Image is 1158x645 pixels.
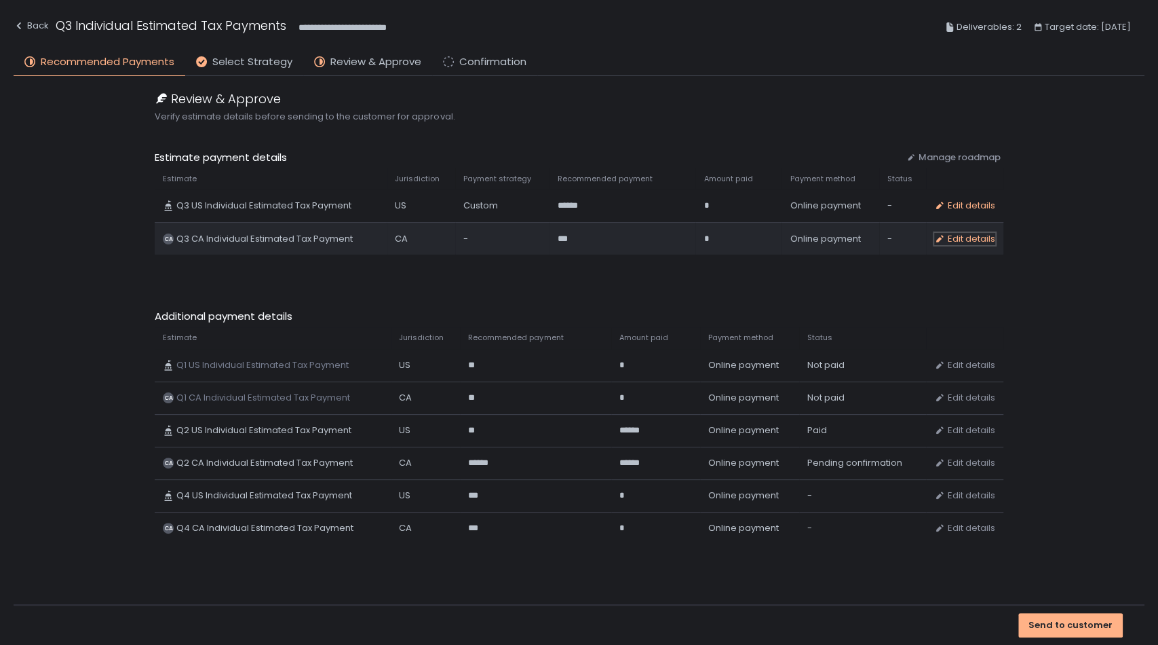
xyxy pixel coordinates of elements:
button: Edit details [934,522,995,534]
span: Amount paid [619,333,668,343]
span: Q2 US Individual Estimated Tax Payment [176,424,351,437]
div: CA [399,457,452,469]
span: Online payment [708,457,779,469]
button: Send to customer [1018,613,1123,638]
span: Jurisdiction [399,333,444,343]
span: Q3 CA Individual Estimated Tax Payment [176,233,353,245]
button: Manage roadmap [906,151,1001,164]
span: Status [887,174,912,184]
span: Recommended payment [558,174,653,184]
div: - [887,233,918,245]
span: Q2 CA Individual Estimated Tax Payment [176,457,353,469]
div: US [399,490,452,502]
span: Jurisdiction [395,174,440,184]
span: Recommended payment [468,333,563,343]
span: Amount paid [703,174,752,184]
span: Online payment [708,424,779,437]
span: Q3 US Individual Estimated Tax Payment [176,200,351,212]
span: Payment strategy [463,174,531,184]
div: Pending confirmation [807,457,918,469]
button: Edit details [934,233,995,245]
div: US [399,359,452,371]
span: Online payment [708,490,779,502]
button: Edit details [934,490,995,502]
span: Additional payment details [155,309,1003,325]
span: Q4 CA Individual Estimated Tax Payment [176,522,353,534]
span: Online payment [790,233,860,245]
div: Paid [807,424,918,437]
button: Edit details [934,424,995,437]
text: CA [164,524,173,532]
span: Online payment [708,522,779,534]
span: Q1 CA Individual Estimated Tax Payment [176,392,350,404]
text: CA [164,394,173,402]
button: Edit details [934,200,995,212]
span: Estimate [163,174,197,184]
span: Manage roadmap [919,151,1001,164]
div: - [887,200,918,212]
div: CA [399,522,452,534]
div: US [395,200,447,212]
button: Edit details [934,457,995,469]
span: Payment method [708,333,773,343]
text: CA [164,459,173,467]
span: Target date: [DATE] [1045,19,1131,35]
span: Select Strategy [212,54,292,70]
div: Send to customer [1028,619,1113,631]
span: Verify estimate details before sending to the customer for approval. [155,111,1003,123]
span: Online payment [708,392,779,404]
div: - [807,522,918,534]
button: Back [14,16,49,39]
button: Edit details [934,359,995,371]
span: Review & Approve [330,54,421,70]
div: Not paid [807,359,918,371]
span: Q1 US Individual Estimated Tax Payment [176,359,349,371]
span: Status [807,333,832,343]
div: CA [395,233,447,245]
span: Recommended Payments [41,54,174,70]
button: Edit details [934,392,995,404]
div: US [399,424,452,437]
span: Payment method [790,174,855,184]
span: Online payment [708,359,779,371]
div: Back [14,18,49,34]
span: Estimate payment details [155,150,895,166]
div: - [807,490,918,502]
span: Review & Approve [171,90,281,108]
span: Confirmation [459,54,526,70]
span: Deliverables: 2 [957,19,1022,35]
div: Custom [463,200,541,212]
div: CA [399,392,452,404]
div: - [463,233,541,245]
span: Q4 US Individual Estimated Tax Payment [176,490,352,502]
text: CA [164,235,173,243]
h1: Q3 Individual Estimated Tax Payments [56,16,286,35]
div: Not paid [807,392,918,404]
span: Online payment [790,200,860,212]
span: Estimate [163,333,197,343]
